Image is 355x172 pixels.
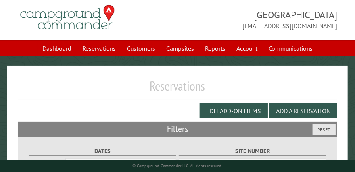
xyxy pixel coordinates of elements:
a: Dashboard [38,41,76,56]
a: Campsites [161,41,199,56]
label: Dates [29,147,176,156]
a: Communications [264,41,317,56]
label: Site Number [179,147,326,156]
img: Campground Commander [18,2,117,33]
a: Customers [122,41,160,56]
a: Reservations [78,41,121,56]
button: Reset [313,124,336,135]
small: © Campground Commander LLC. All rights reserved. [133,163,223,168]
h1: Reservations [18,78,338,100]
a: Account [232,41,262,56]
span: [GEOGRAPHIC_DATA] [EMAIL_ADDRESS][DOMAIN_NAME] [178,8,338,31]
h2: Filters [18,122,338,137]
button: Add a Reservation [269,103,337,118]
button: Edit Add-on Items [200,103,268,118]
a: Reports [200,41,230,56]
